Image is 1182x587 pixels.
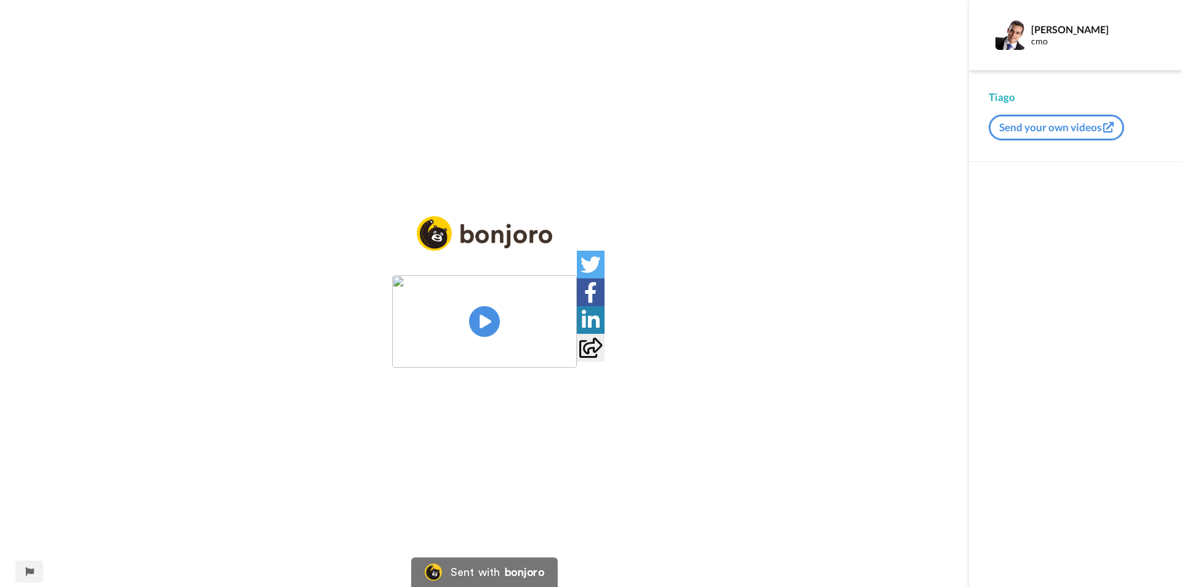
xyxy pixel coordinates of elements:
img: Profile Image [995,20,1025,50]
img: logo_full.png [417,216,552,251]
div: cmo [1031,36,1162,47]
div: bonjoro [505,567,544,578]
div: [PERSON_NAME] [1031,23,1162,35]
div: Tiago [989,90,1162,105]
button: Send your own videos [989,115,1124,140]
img: Bonjoro Logo [425,564,442,581]
div: Sent with [451,567,500,578]
a: Bonjoro LogoSent withbonjoro [411,557,558,587]
img: dc3f27b2-56b8-40f3-b068-18ff6f9673a5.jpg [392,275,577,368]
